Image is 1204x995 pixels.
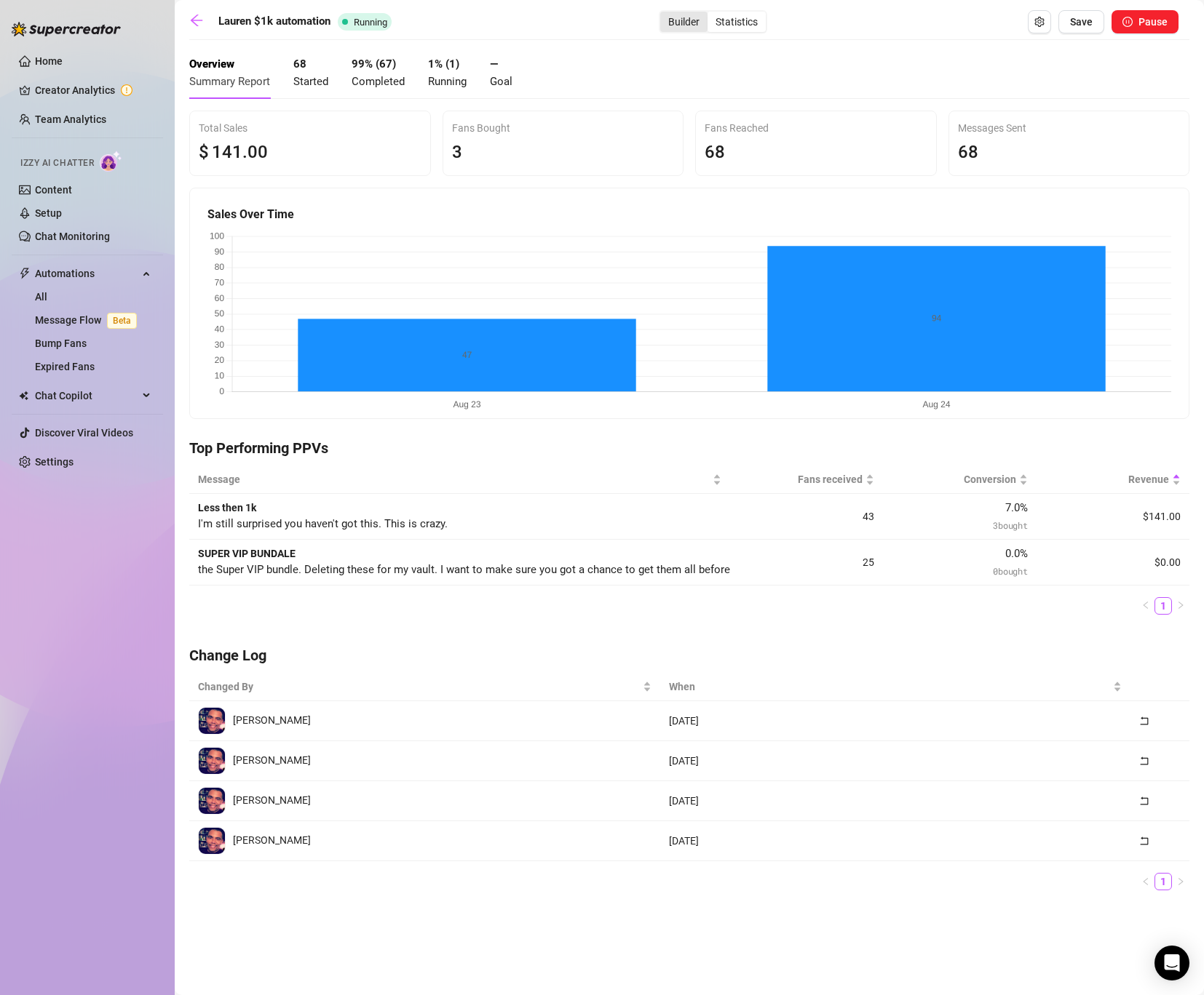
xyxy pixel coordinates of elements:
[35,361,95,372] a: Expired Fans
[1176,601,1185,610] span: right
[1070,16,1093,28] span: Save
[35,113,106,125] a: Team Analytics
[1141,877,1150,886] span: left
[1155,946,1189,980] div: Open Intercom Messenger
[660,821,1131,861] td: [DATE]
[12,22,121,36] img: logo-BBDzfeDw.svg
[1037,465,1189,494] th: Revenue
[189,13,204,28] span: arrow-left
[1137,873,1155,890] button: left
[1137,597,1155,615] button: left
[199,120,421,136] div: Total Sales
[198,548,296,559] strong: SUPER VIP BUNDALE
[199,748,225,774] img: Jay Richardson
[993,519,1027,531] span: 3 bought
[20,156,94,170] span: Izzy AI Chatter
[1037,494,1189,540] td: $141.00
[19,391,28,401] img: Chat Copilot
[35,427,133,439] a: Discover Viral Videos
[730,540,883,586] td: 25
[669,679,1111,695] span: When
[958,120,1181,136] div: Messages Sent
[35,184,72,196] a: Content
[1139,716,1149,726] span: rollback
[233,834,311,846] span: [PERSON_NAME]
[1037,540,1189,586] td: $0.00
[233,794,311,806] span: [PERSON_NAME]
[189,13,211,31] a: arrow-left
[1005,547,1028,560] span: 0.0 %
[293,57,306,71] strong: 68
[730,465,883,494] th: Fans received
[35,337,87,349] a: Bump Fans
[35,79,151,102] a: Creator Analytics exclamation-circle
[1155,874,1171,890] a: 1
[212,142,242,162] span: 141
[993,565,1027,577] span: 0 bought
[958,142,978,162] span: 68
[198,679,640,695] span: Changed By
[1172,597,1189,615] button: right
[352,57,396,71] strong: 99 % ( 67 )
[1058,10,1104,33] button: Save Flow
[1137,873,1155,890] li: Previous Page
[1112,10,1179,33] button: Pause
[660,781,1131,821] td: [DATE]
[198,471,710,487] span: Message
[1155,873,1172,890] li: 1
[233,754,311,766] span: [PERSON_NAME]
[708,12,766,32] div: Statistics
[1138,16,1168,28] span: Pause
[198,517,448,530] span: I'm still surprised you haven't got this. This is crazy.
[739,471,863,487] span: Fans received
[189,673,660,701] th: Changed By
[1172,873,1189,890] li: Next Page
[660,673,1131,701] th: When
[35,262,138,285] span: Automations
[207,206,1171,223] h5: Sales Over Time
[199,139,209,167] span: $
[198,563,1186,576] span: the Super VIP bundle. Deleting these for my vault. I want to make sure you got a chance to get th...
[35,314,143,326] a: Message FlowBeta
[705,142,725,162] span: 68
[1028,10,1051,33] button: Open Exit Rules
[1139,756,1149,766] span: rollback
[189,438,1189,458] h4: Top Performing PPVs
[198,502,256,514] strong: Less then 1k
[452,142,462,162] span: 3
[35,231,110,242] a: Chat Monitoring
[1172,873,1189,890] button: right
[107,313,137,329] span: Beta
[189,57,234,71] strong: Overview
[1137,597,1155,615] li: Previous Page
[490,75,512,88] span: Goal
[199,828,225,854] img: Jay Richardson
[1122,17,1133,27] span: pause-circle
[199,788,225,814] img: Jay Richardson
[659,10,767,33] div: segmented control
[293,75,328,88] span: Started
[35,291,47,303] a: All
[892,471,1015,487] span: Conversion
[660,701,1131,741] td: [DATE]
[428,75,467,88] span: Running
[1005,501,1028,514] span: 7.0 %
[428,57,459,71] strong: 1 % ( 1 )
[660,12,708,32] div: Builder
[660,741,1131,781] td: [DATE]
[199,708,225,734] img: Jay Richardson
[233,714,311,726] span: [PERSON_NAME]
[35,55,63,67] a: Home
[354,17,387,28] span: Running
[189,465,730,494] th: Message
[189,75,270,88] span: Summary Report
[189,645,1189,666] h4: Change Log
[1139,836,1149,846] span: rollback
[1045,471,1169,487] span: Revenue
[1155,597,1172,615] li: 1
[100,151,122,172] img: AI Chatter
[883,465,1036,494] th: Conversion
[1141,601,1150,610] span: left
[1034,17,1045,27] span: setting
[35,384,138,407] span: Chat Copilot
